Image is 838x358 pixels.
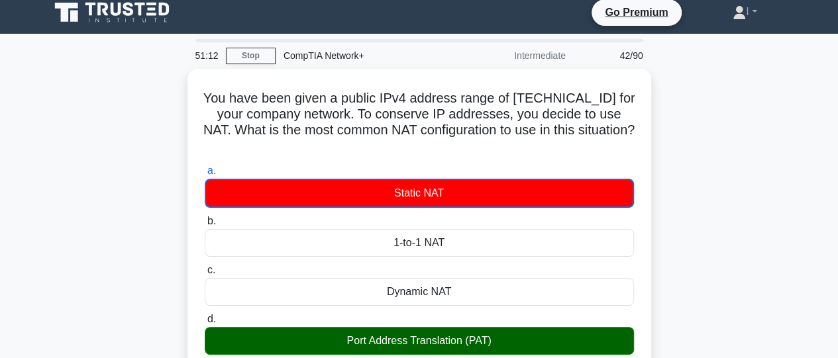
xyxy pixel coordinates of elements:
span: c. [207,264,215,275]
div: Dynamic NAT [205,278,634,306]
div: 42/90 [574,42,651,69]
a: Go Premium [597,4,676,21]
span: a. [207,165,216,176]
h5: You have been given a public IPv4 address range of [TECHNICAL_ID] for your company network. To co... [203,90,635,155]
a: Stop [226,48,276,64]
div: Intermediate [458,42,574,69]
div: CompTIA Network+ [276,42,458,69]
span: d. [207,313,216,324]
span: b. [207,215,216,226]
div: 51:12 [187,42,226,69]
div: Port Address Translation (PAT) [205,327,634,355]
div: Static NAT [205,179,634,208]
div: 1-to-1 NAT [205,229,634,257]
